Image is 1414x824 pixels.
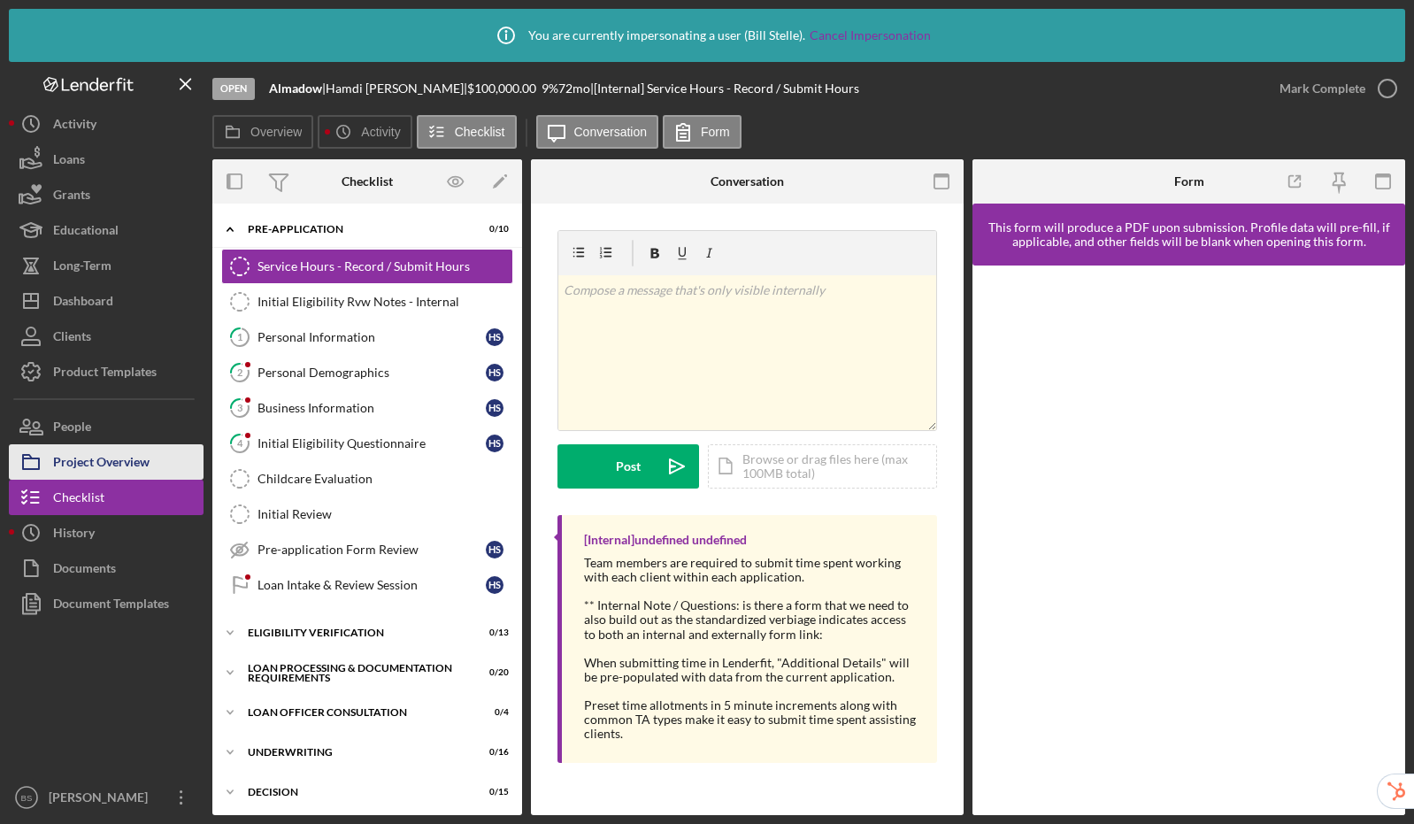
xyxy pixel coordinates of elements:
div: Decision [248,787,465,797]
div: [Internal] undefined undefined [584,533,747,547]
div: Documents [53,551,116,590]
div: [PERSON_NAME] [44,780,159,820]
div: Team members are required to submit time spent working with each client within each application. [584,556,919,584]
button: Mark Complete [1262,71,1405,106]
label: Form [701,125,730,139]
div: Preset time allotments in 5 minute increments along with common TA types make it easy to submit t... [584,698,919,741]
div: Loan Processing & Documentation Requirements [248,663,465,683]
div: H S [486,435,503,452]
a: 1Personal InformationHS [221,320,513,355]
div: Mark Complete [1280,71,1365,106]
div: Personal Information [257,330,486,344]
button: Document Templates [9,586,204,621]
div: ** Internal Note / Questions: is there a form that we need to also build out as the standardized ... [584,598,919,641]
label: Conversation [574,125,648,139]
button: Conversation [536,115,659,149]
button: Overview [212,115,313,149]
div: H S [486,364,503,381]
iframe: Lenderfit form [990,283,1389,797]
div: H S [486,541,503,558]
text: BS [21,793,33,803]
div: Loan Intake & Review Session [257,578,486,592]
div: This form will produce a PDF upon submission. Profile data will pre-fill, if applicable, and othe... [981,220,1396,249]
a: 4Initial Eligibility QuestionnaireHS [221,426,513,461]
div: 0 / 16 [477,747,509,758]
div: When submitting time in Lenderfit, "Additional Details" will be pre-populated with data from the ... [584,656,919,684]
div: | [269,81,326,96]
div: Eligibility Verification [248,628,465,638]
label: Overview [250,125,302,139]
div: H S [486,399,503,417]
div: Document Templates [53,586,169,626]
div: Loan Officer Consultation [248,707,465,718]
div: Childcare Evaluation [257,472,512,486]
div: 9 % [542,81,558,96]
div: $100,000.00 [467,81,542,96]
div: H S [486,576,503,594]
button: Activity [318,115,411,149]
button: Checklist [417,115,517,149]
button: Post [557,444,699,489]
div: 72 mo [558,81,590,96]
label: Checklist [455,125,505,139]
a: Documents [9,551,204,586]
div: Pre-Application [248,224,465,235]
div: Checklist [342,174,393,189]
button: Form [663,115,742,149]
div: Hamdi [PERSON_NAME] | [326,81,467,96]
a: Checklist [9,480,204,515]
button: BS[PERSON_NAME] [9,780,204,815]
div: Checklist [53,480,104,520]
div: You are currently impersonating a user ( Bill Stelle ). [484,13,931,58]
a: 2Personal DemographicsHS [221,355,513,390]
div: Form [1174,174,1204,189]
div: | [Internal] Service Hours - Record / Submit Hours [590,81,859,96]
a: Initial Eligibility Rvw Notes - Internal [221,284,513,320]
button: History [9,515,204,551]
div: H S [486,328,503,346]
div: 0 / 13 [477,628,509,638]
a: Cancel Impersonation [810,28,931,42]
a: Pre-application Form ReviewHS [221,532,513,567]
a: Service Hours - Record / Submit Hours [221,249,513,284]
div: Post [616,444,641,489]
tspan: 3 [237,402,242,413]
a: Loan Intake & Review SessionHS [221,567,513,603]
div: 0 / 20 [477,667,509,678]
div: 0 / 10 [477,224,509,235]
div: 0 / 15 [477,787,509,797]
div: Open [212,78,255,100]
a: 3Business InformationHS [221,390,513,426]
tspan: 1 [237,331,242,343]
